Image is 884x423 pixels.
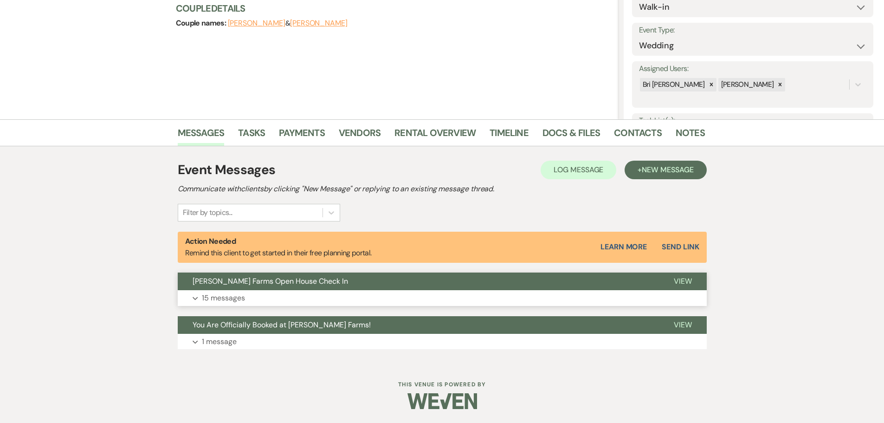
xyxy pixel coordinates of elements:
p: 15 messages [202,292,245,304]
p: 1 message [202,336,237,348]
label: Task List(s): [639,114,866,128]
span: Log Message [554,165,603,175]
span: View [674,320,692,330]
img: Weven Logo [407,385,477,417]
span: [PERSON_NAME] Farms Open House Check In [193,276,348,286]
button: [PERSON_NAME] Farms Open House Check In [178,273,659,290]
a: Timeline [490,125,529,146]
div: Bri [PERSON_NAME] [640,78,706,91]
a: Rental Overview [394,125,476,146]
div: Filter by topics... [183,207,232,218]
button: Send Link [662,243,699,251]
span: View [674,276,692,286]
span: & [228,19,348,28]
a: Contacts [614,125,662,146]
button: +New Message [625,161,706,179]
button: You Are Officially Booked at [PERSON_NAME] Farms! [178,316,659,334]
span: Couple names: [176,18,228,28]
label: Assigned Users: [639,62,866,76]
p: Remind this client to get started in their free planning portal. [185,235,372,259]
a: Learn More [600,241,647,253]
button: [PERSON_NAME] [290,20,348,27]
span: New Message [642,165,693,175]
a: Notes [676,125,705,146]
button: [PERSON_NAME] [228,20,285,27]
button: View [659,316,707,334]
a: Messages [178,125,225,146]
a: Vendors [339,125,381,146]
strong: Action Needed [185,236,236,246]
div: [PERSON_NAME] [718,78,775,91]
h2: Communicate with clients by clicking "New Message" or replying to an existing message thread. [178,183,707,195]
span: You Are Officially Booked at [PERSON_NAME] Farms! [193,320,371,330]
h1: Event Messages [178,160,276,180]
label: Event Type: [639,24,866,37]
button: 15 messages [178,290,707,306]
h3: Couple Details [176,2,610,15]
a: Docs & Files [542,125,600,146]
button: Log Message [541,161,616,179]
a: Payments [279,125,325,146]
button: View [659,273,707,290]
a: Tasks [238,125,265,146]
button: 1 message [178,334,707,350]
